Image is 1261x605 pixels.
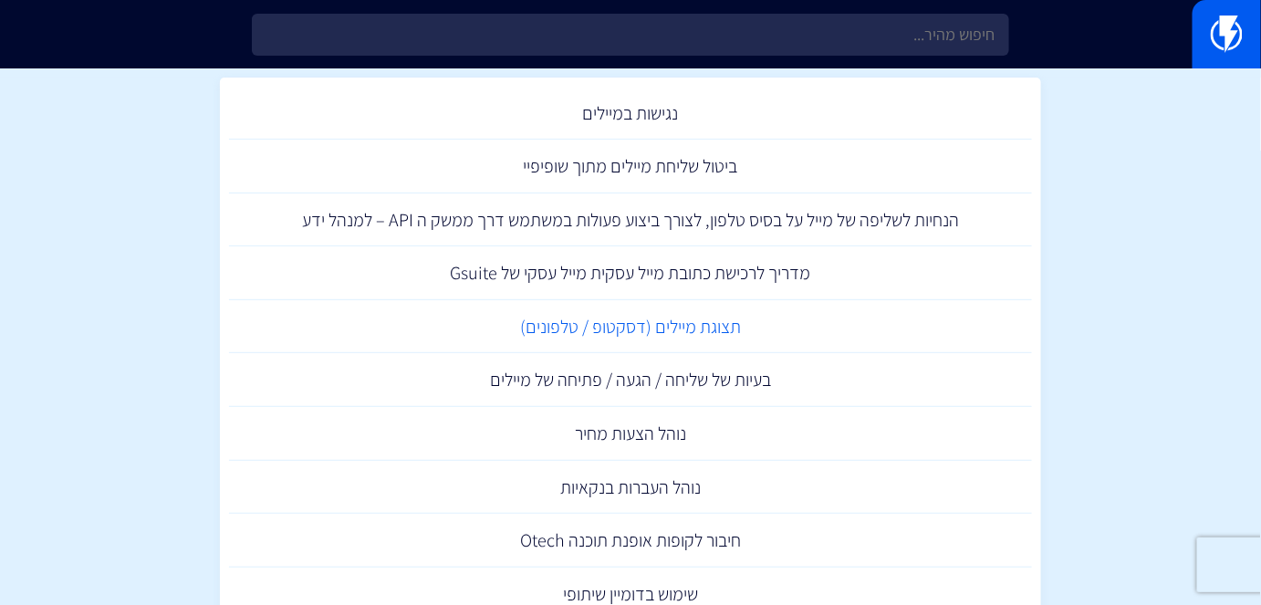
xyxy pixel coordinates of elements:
[252,14,1008,56] input: חיפוש מהיר...
[229,514,1032,568] a: חיבור לקופות אופנת תוכנה Otech
[229,246,1032,300] a: מדריך לרכישת כתובת מייל עסקית מייל עסקי של Gsuite
[229,87,1032,141] a: נגישות במיילים
[229,193,1032,247] a: הנחיות לשליפה של מייל על בסיס טלפון, לצורך ביצוע פעולות במשתמש דרך ממשק ה API – למנהל ידע
[229,461,1032,515] a: נוהל העברות בנקאיות
[229,300,1032,354] a: תצוגת מיילים (דסקטופ / טלפונים)
[229,140,1032,193] a: ביטול שליחת מיילים מתוך שופיפיי
[229,407,1032,461] a: נוהל הצעות מחיר
[229,353,1032,407] a: בעיות של שליחה / הגעה / פתיחה של מיילים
